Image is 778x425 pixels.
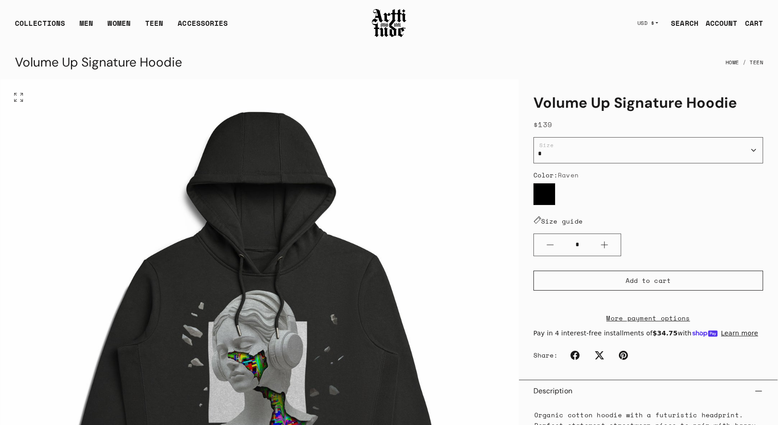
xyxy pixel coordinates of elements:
[533,216,583,226] a: Size guide
[533,119,552,130] span: $139
[698,14,738,32] a: ACCOUNT
[588,234,621,256] button: Plus
[632,13,664,33] button: USD $
[533,183,555,205] label: Raven
[533,351,558,360] span: Share:
[745,18,763,29] div: CART
[533,380,763,402] button: Description
[8,18,235,36] ul: Main navigation
[80,18,93,36] a: MEN
[626,276,671,285] span: Add to cart
[566,236,588,253] input: Quantity
[533,94,763,112] h1: Volume Up Signature Hoodie
[558,170,579,180] span: Raven
[533,171,763,180] div: Color:
[613,345,633,365] a: Pinterest
[371,8,407,38] img: Arttitude
[637,19,655,27] span: USD $
[738,14,763,32] a: Open cart
[533,313,763,323] a: More payment options
[589,345,609,365] a: Twitter
[108,18,131,36] a: WOMEN
[726,53,739,72] a: Home
[533,271,763,291] button: Add to cart
[534,234,566,256] button: Minus
[178,18,228,36] div: ACCESSORIES
[15,18,65,36] div: COLLECTIONS
[565,345,585,365] a: Facebook
[664,14,698,32] a: SEARCH
[15,52,182,73] div: Volume Up Signature Hoodie
[750,53,763,72] a: Teen
[145,18,163,36] a: TEEN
